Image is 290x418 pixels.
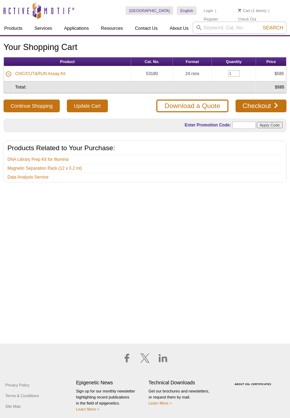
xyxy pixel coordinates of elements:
[275,85,284,90] strong: $585
[238,6,267,15] li: (1 items)
[4,43,286,53] h1: Your Shopping Cart
[156,100,228,112] a: Download a Quote
[130,22,162,35] a: Contact Us
[177,6,197,15] a: English
[257,122,283,128] input: Apply Code
[238,9,241,12] img: Your Cart
[204,8,213,13] a: Login
[15,70,65,77] a: ChIC/CUT&RUN Assay Kit
[131,66,173,81] td: 53180
[7,145,283,151] h2: Products Related to Your Purchase:
[234,383,271,385] a: ABOUT SSL CERTIFICATES
[256,66,286,81] td: $585
[215,6,216,15] li: |
[221,373,286,388] table: Click to Verify - This site chose Symantec SSL for secure e-commerce and confidential communicati...
[145,60,159,64] span: Cat. No.
[15,85,27,90] strong: Total:
[149,380,214,386] h4: Technical Downloads
[60,60,75,64] span: Product
[67,100,108,112] input: Update Cart
[193,22,286,34] input: Keyword, Cat. No.
[60,22,93,35] a: Applications
[76,380,141,386] h4: Epigenetic News
[236,100,286,112] a: Checkout
[238,17,256,22] a: Check Out
[30,22,56,35] a: Services
[149,388,214,406] p: Get our brochures and newsletters, or request them by mail.
[126,6,173,15] a: [GEOGRAPHIC_DATA]
[4,401,22,412] a: Site Map
[238,8,250,13] a: Cart
[149,401,172,405] a: Learn More >
[226,60,242,64] span: Quantity
[76,407,99,411] a: Learn More >
[7,156,69,163] a: DNA Library Prep Kit for Illumina
[173,66,212,81] td: 24 rxns
[7,165,82,171] a: Magnetic Separation Rack (12 x 0.2 ml)
[268,6,269,15] li: |
[204,17,218,22] a: Register
[184,123,231,128] label: Enter Promotion Code:
[4,390,41,401] a: Terms & Conditions
[166,22,193,35] a: About Us
[4,380,31,390] a: Privacy Policy
[7,174,48,180] a: Data Analysis Service
[4,100,60,112] button: Continue Shopping
[186,60,199,64] span: Format
[261,24,285,31] button: Search
[76,388,141,412] p: Sign up for our monthly newsletter highlighting recent publications in the field of epigenetics.
[97,22,127,35] a: Resources
[266,60,276,64] span: Price
[263,25,283,30] span: Search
